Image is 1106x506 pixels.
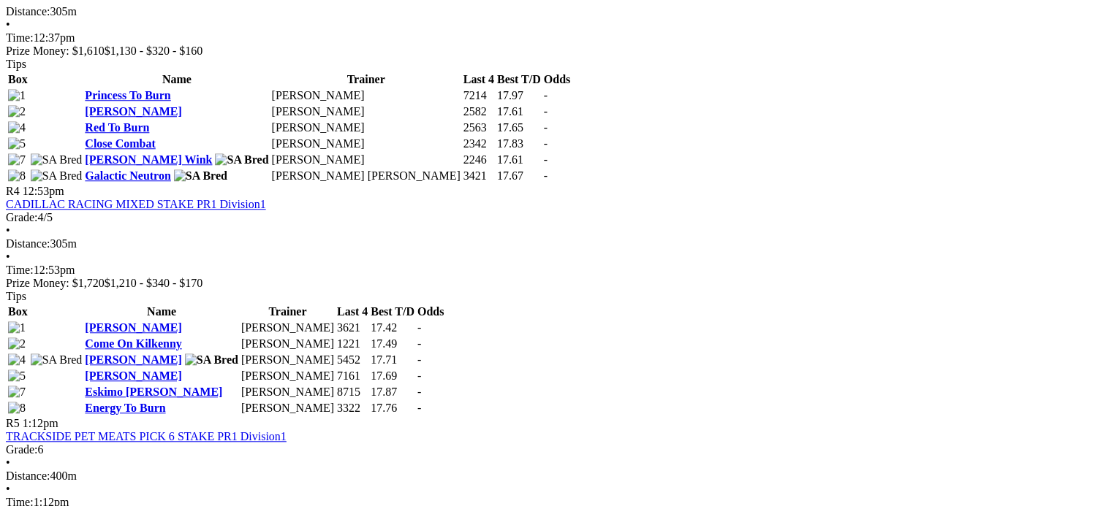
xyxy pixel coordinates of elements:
[544,169,548,182] span: -
[6,58,26,70] span: Tips
[543,72,571,87] th: Odds
[417,402,421,414] span: -
[6,264,1100,277] div: 12:53pm
[240,401,335,415] td: [PERSON_NAME]
[105,277,203,289] span: $1,210 - $340 - $170
[336,369,368,383] td: 7161
[496,137,542,151] td: 17.83
[271,137,461,151] td: [PERSON_NAME]
[6,237,1100,250] div: 305m
[463,137,495,151] td: 2342
[6,185,20,197] span: R4
[463,120,495,135] td: 2563
[6,290,26,302] span: Tips
[85,386,222,398] a: Eskimo [PERSON_NAME]
[6,211,1100,224] div: 4/5
[6,31,34,44] span: Time:
[85,337,181,350] a: Come On Kilkenny
[6,456,10,469] span: •
[271,169,461,183] td: [PERSON_NAME] [PERSON_NAME]
[6,211,38,223] span: Grade:
[336,321,368,335] td: 3621
[6,5,50,18] span: Distance:
[6,277,1100,290] div: Prize Money: $1,720
[31,153,83,166] img: SA Bred
[85,402,165,414] a: Energy To Burn
[240,385,335,399] td: [PERSON_NAME]
[496,120,542,135] td: 17.65
[85,353,181,366] a: [PERSON_NAME]
[240,321,335,335] td: [PERSON_NAME]
[271,104,461,119] td: [PERSON_NAME]
[240,369,335,383] td: [PERSON_NAME]
[215,153,268,166] img: SA Bred
[85,169,170,182] a: Galactic Neutron
[85,137,155,150] a: Close Combat
[6,443,1100,456] div: 6
[496,153,542,167] td: 17.61
[336,401,368,415] td: 3322
[6,430,287,442] a: TRACKSIDE PET MEATS PICK 6 STAKE PR1 Division1
[271,120,461,135] td: [PERSON_NAME]
[496,104,542,119] td: 17.61
[370,401,415,415] td: 17.76
[8,121,26,134] img: 4
[240,337,335,351] td: [PERSON_NAME]
[85,121,149,134] a: Red To Burn
[8,153,26,166] img: 7
[240,304,335,319] th: Trainer
[6,264,34,276] span: Time:
[31,353,83,367] img: SA Bred
[6,443,38,456] span: Grade:
[463,104,495,119] td: 2582
[6,31,1100,45] div: 12:37pm
[544,89,548,101] span: -
[544,121,548,134] span: -
[8,73,28,85] span: Box
[6,224,10,237] span: •
[463,169,495,183] td: 3421
[174,169,227,183] img: SA Bred
[8,337,26,350] img: 2
[544,137,548,150] span: -
[417,369,421,382] span: -
[336,353,368,367] td: 5452
[8,169,26,183] img: 8
[463,153,495,167] td: 2246
[271,72,461,87] th: Trainer
[6,198,266,210] a: CADILLAC RACING MIXED STAKE PR1 Division1
[463,88,495,103] td: 7214
[6,469,1100,483] div: 400m
[8,402,26,415] img: 8
[271,153,461,167] td: [PERSON_NAME]
[240,353,335,367] td: [PERSON_NAME]
[271,88,461,103] td: [PERSON_NAME]
[6,250,10,263] span: •
[85,321,181,334] a: [PERSON_NAME]
[185,353,238,367] img: SA Bred
[85,153,212,166] a: [PERSON_NAME] Wink
[31,169,83,183] img: SA Bred
[370,337,415,351] td: 17.49
[544,153,548,166] span: -
[105,45,203,57] span: $1,130 - $320 - $160
[496,72,542,87] th: Best T/D
[417,353,421,366] span: -
[370,304,415,319] th: Best T/D
[8,353,26,367] img: 4
[417,321,421,334] span: -
[370,353,415,367] td: 17.71
[8,369,26,383] img: 5
[84,304,239,319] th: Name
[84,72,269,87] th: Name
[6,417,20,429] span: R5
[23,185,64,197] span: 12:53pm
[544,105,548,118] span: -
[370,369,415,383] td: 17.69
[6,237,50,250] span: Distance:
[23,417,58,429] span: 1:12pm
[496,169,542,183] td: 17.67
[8,137,26,150] img: 5
[8,89,26,102] img: 1
[336,385,368,399] td: 8715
